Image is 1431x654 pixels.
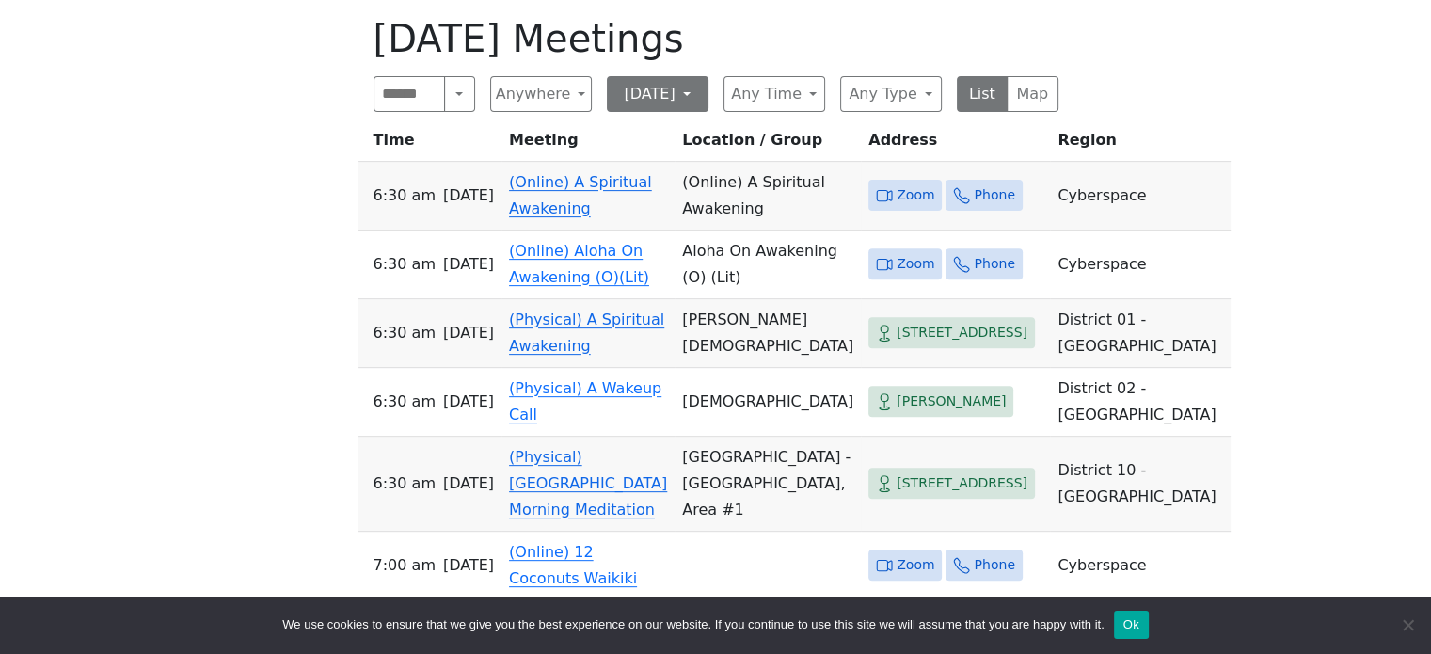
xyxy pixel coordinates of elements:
span: [DATE] [443,183,494,209]
span: 6:30 AM [374,183,436,209]
td: [GEOGRAPHIC_DATA] - [GEOGRAPHIC_DATA], Area #1 [675,437,861,532]
span: 7:00 AM [374,552,436,579]
button: Anywhere [490,76,592,112]
th: Region [1050,127,1231,162]
button: Search [444,76,474,112]
span: 6:30 AM [374,471,436,497]
span: Zoom [897,183,934,207]
td: Aloha On Awakening (O) (Lit) [675,231,861,299]
td: District 10 - [GEOGRAPHIC_DATA] [1050,437,1231,532]
th: Time [358,127,502,162]
span: 6:30 AM [374,389,436,415]
td: (Online) A Spiritual Awakening [675,162,861,231]
a: (Physical) A Spiritual Awakening [509,311,664,355]
button: Map [1007,76,1058,112]
td: District 01 - [GEOGRAPHIC_DATA] [1050,299,1231,368]
span: [DATE] [443,320,494,346]
th: Location / Group [675,127,861,162]
a: (Physical) [GEOGRAPHIC_DATA] Morning Meditation [509,448,667,518]
td: Cyberspace [1050,162,1231,231]
td: District 02 - [GEOGRAPHIC_DATA] [1050,368,1231,437]
span: [STREET_ADDRESS] [897,321,1027,344]
span: [DATE] [443,251,494,278]
a: (Online) A Spiritual Awakening [509,173,652,217]
span: [PERSON_NAME] [897,390,1006,413]
button: Any Type [840,76,942,112]
a: (Online) 12 Coconuts Waikiki [509,543,637,587]
span: No [1398,615,1417,634]
span: 6:30 AM [374,320,436,346]
a: (Online) Aloha On Awakening (O)(Lit) [509,242,649,286]
td: Cyberspace [1050,231,1231,299]
span: [DATE] [443,552,494,579]
th: Address [861,127,1050,162]
button: List [957,76,1009,112]
button: Any Time [723,76,825,112]
td: [PERSON_NAME][DEMOGRAPHIC_DATA] [675,299,861,368]
span: Zoom [897,252,934,276]
th: Meeting [501,127,675,162]
span: Phone [974,183,1014,207]
input: Search [374,76,446,112]
span: Phone [974,252,1014,276]
span: [DATE] [443,471,494,497]
td: Cyberspace [1050,532,1231,600]
td: [DEMOGRAPHIC_DATA] [675,368,861,437]
span: Phone [974,553,1014,577]
span: Zoom [897,553,934,577]
span: We use cookies to ensure that we give you the best experience on our website. If you continue to ... [282,615,1104,634]
span: 6:30 AM [374,251,436,278]
span: [DATE] [443,389,494,415]
h1: [DATE] Meetings [374,16,1058,61]
button: Ok [1114,611,1149,639]
button: [DATE] [607,76,708,112]
a: (Physical) A Wakeup Call [509,379,661,423]
span: [STREET_ADDRESS] [897,471,1027,495]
